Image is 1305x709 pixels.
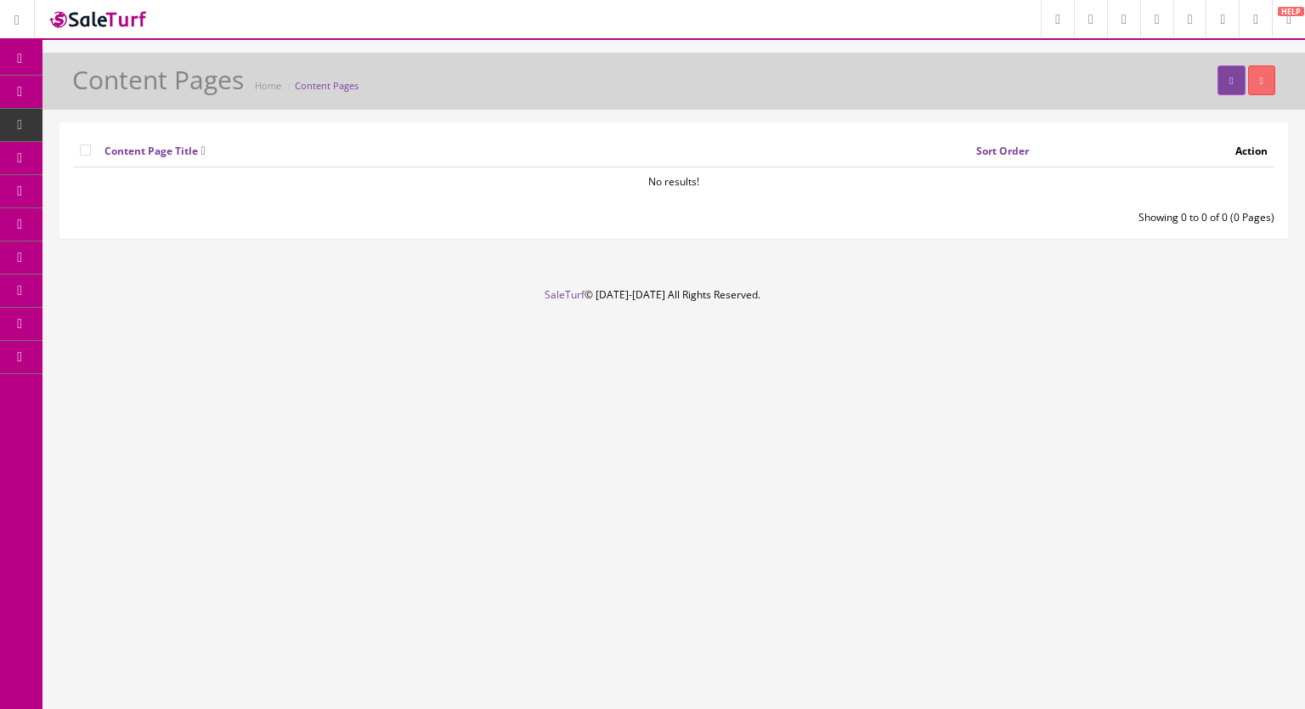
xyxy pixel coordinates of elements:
[1278,7,1304,16] span: HELP
[295,79,359,92] a: Content Pages
[72,65,244,94] h1: Content Pages
[255,79,281,92] a: Home
[674,210,1287,225] div: Showing 0 to 0 of 0 (0 Pages)
[48,8,150,31] img: SaleTurf
[105,144,206,158] a: Content Page Title
[1036,136,1274,167] td: Action
[976,144,1029,158] a: Sort Order
[73,167,1274,196] td: No results!
[545,287,585,302] a: SaleTurf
